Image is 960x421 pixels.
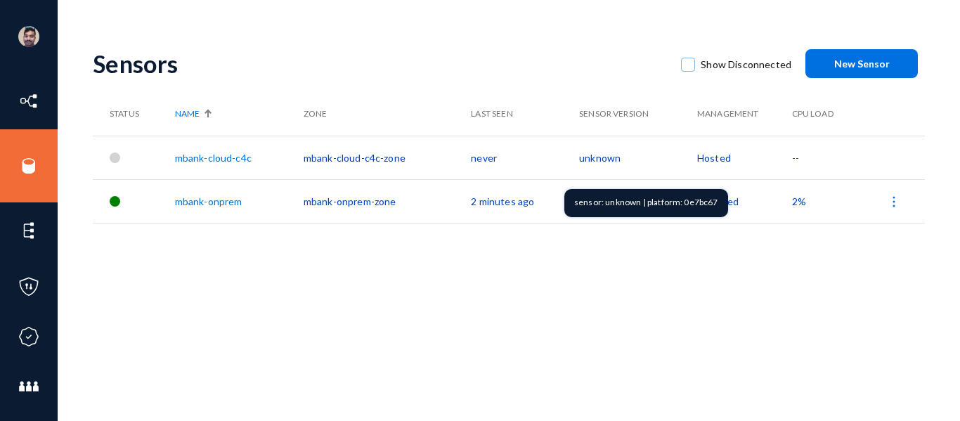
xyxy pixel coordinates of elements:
[579,92,697,136] th: Sensor Version
[834,58,890,70] span: New Sensor
[471,92,579,136] th: Last Seen
[697,136,792,179] td: Hosted
[701,54,791,75] span: Show Disconnected
[564,189,728,217] div: sensor: unknown | platform: 0e7bc67
[471,136,579,179] td: never
[18,276,39,297] img: icon-policies.svg
[93,92,175,136] th: Status
[175,152,252,164] a: mbank-cloud-c4c
[579,136,697,179] td: unknown
[304,92,471,136] th: Zone
[175,195,242,207] a: mbank-onprem
[18,91,39,112] img: icon-inventory.svg
[93,49,667,78] div: Sensors
[471,179,579,223] td: 2 minutes ago
[18,376,39,397] img: icon-members.svg
[805,49,918,78] button: New Sensor
[304,136,471,179] td: mbank-cloud-c4c-zone
[697,92,792,136] th: Management
[18,26,39,47] img: ACg8ocK1ZkZ6gbMmCU1AeqPIsBvrTWeY1xNXvgxNjkUXxjcqAiPEIvU=s96-c
[18,155,39,176] img: icon-sources.svg
[175,108,297,120] div: Name
[18,220,39,241] img: icon-elements.svg
[792,92,856,136] th: CPU Load
[887,195,901,209] img: icon-more.svg
[175,108,200,120] span: Name
[304,179,471,223] td: mbank-onprem-zone
[18,326,39,347] img: icon-compliance.svg
[697,179,792,223] td: Managed
[792,136,856,179] td: --
[792,195,806,207] span: 2%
